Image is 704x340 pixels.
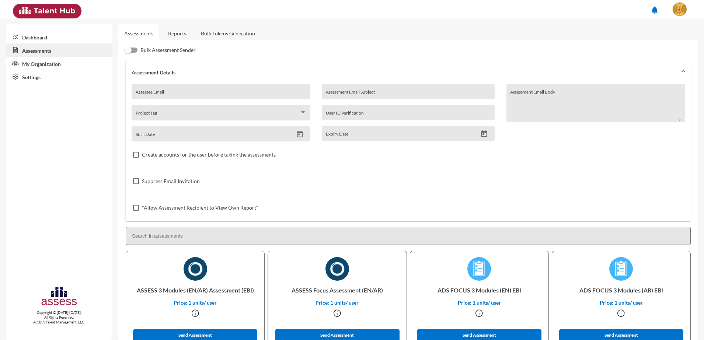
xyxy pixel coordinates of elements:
a: Settings [6,70,112,83]
p: Price: 1 units/ user [274,299,400,306]
p: Price: 1 units/ user [132,299,258,306]
a: Assessments [124,30,153,36]
a: Bulk Tokens Generation [195,24,261,42]
img: assesscompany-logo.png [41,286,78,309]
mat-expansion-panel-header: Assessment Details [126,60,691,84]
a: Reports [162,24,192,42]
p: Copyright © [DATE]-[DATE]. All Rights Reserved. ASSESS Talent Management, LLC. [6,310,112,325]
p: Price: 1 units/ user [416,299,543,306]
span: Create accounts for the user before taking the assessments [142,150,276,159]
span: Bulk Assessment Sender [140,46,196,55]
a: My Organization [6,57,112,70]
p: ADS FOCUS 3 Modules (EN) EBI [416,281,543,299]
button: Open calendar [293,130,306,138]
p: ASSESS Focus Assessment (EN/AR) [274,281,400,299]
mat-panel-title: Assessment Details [132,69,676,76]
a: Assessments [6,43,112,57]
input: Search in assessments [126,227,691,245]
p: Price: 1 units/ user [558,299,684,306]
button: Open calendar [478,130,491,138]
p: ASSESS 3 Modules (EN/AR) Assessment (EBI) [132,281,258,299]
span: "Allow Assessment Recipient to View Own Report" [142,203,258,212]
a: Dashboard [6,30,112,43]
div: Assessment Details [126,84,691,221]
span: Suppress Email Invitation [142,177,200,186]
p: ADS FOCUS 3 Modules (AR) EBI [558,281,684,299]
mat-icon: notifications [650,6,659,14]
